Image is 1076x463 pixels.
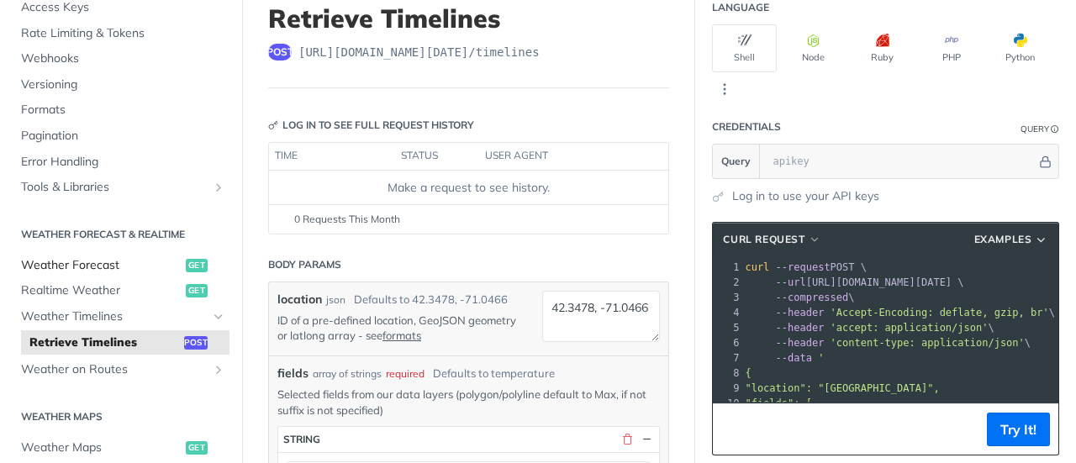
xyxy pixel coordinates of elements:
[354,292,508,308] div: Defaults to 42.3478, -71.0466
[713,381,741,396] div: 9
[745,276,963,288] span: [URL][DOMAIN_NAME][DATE] \
[745,367,751,379] span: {
[433,366,555,382] div: Defaults to temperature
[326,292,345,308] div: json
[717,231,826,248] button: cURL Request
[745,322,994,334] span: \
[21,361,208,378] span: Weather on Routes
[277,313,517,343] p: ID of a pre-defined location, GeoJSON geometry or latlong array - see
[212,310,225,324] button: Hide subpages for Weather Timelines
[13,278,229,303] a: Realtime Weatherget
[781,24,846,72] button: Node
[13,357,229,382] a: Weather on RoutesShow subpages for Weather on Routes
[13,304,229,329] a: Weather TimelinesHide subpages for Weather Timelines
[13,97,229,123] a: Formats
[850,24,915,72] button: Ruby
[831,322,989,334] span: 'accept: application/json'
[13,21,229,46] a: Rate Limiting & Tokens
[745,337,1031,349] span: \
[988,24,1052,72] button: Python
[776,352,812,364] span: --data
[21,308,208,325] span: Weather Timelines
[721,417,745,442] button: Copy to clipboard
[479,143,635,170] th: user agent
[713,366,741,381] div: 8
[713,396,741,411] div: 10
[713,350,741,366] div: 7
[313,366,382,381] div: array of strings
[21,102,225,118] span: Formats
[712,24,777,72] button: Shell
[186,441,208,455] span: get
[713,290,741,305] div: 3
[745,382,939,394] span: "location": "[GEOGRAPHIC_DATA]",
[268,44,292,61] span: post
[212,181,225,194] button: Show subpages for Tools & Libraries
[713,275,741,290] div: 2
[542,291,660,342] textarea: 42.3478, -71.0466
[13,253,229,278] a: Weather Forecastget
[745,261,867,273] span: POST \
[713,320,741,335] div: 5
[13,124,229,149] a: Pagination
[776,261,831,273] span: --request
[13,227,229,242] h2: Weather Forecast & realtime
[277,291,322,308] label: location
[268,118,474,133] div: Log in to see full request history
[186,259,208,272] span: get
[723,232,804,247] span: cURL Request
[21,179,208,196] span: Tools & Libraries
[278,427,659,452] button: string
[212,363,225,376] button: Show subpages for Weather on Routes
[21,50,225,67] span: Webhooks
[745,292,854,303] span: \
[184,336,208,350] span: post
[395,143,479,170] th: status
[21,257,182,274] span: Weather Forecast
[29,334,180,351] span: Retrieve Timelines
[269,143,395,170] th: time
[21,128,225,145] span: Pagination
[1021,123,1049,135] div: Query
[776,322,825,334] span: --header
[764,145,1036,178] input: apikey
[745,307,1055,318] span: \
[745,261,769,273] span: curl
[987,413,1050,446] button: Try It!
[974,232,1032,247] span: Examples
[382,329,421,342] a: formats
[21,154,225,171] span: Error Handling
[745,397,811,409] span: "fields": [
[186,284,208,297] span: get
[639,432,654,447] button: Hide
[1036,153,1054,170] button: Hide
[776,307,825,318] span: --header
[712,76,737,102] button: More Languages
[13,150,229,175] a: Error Handling
[13,46,229,71] a: Webhooks
[732,187,879,205] a: Log in to use your API keys
[968,231,1054,248] button: Examples
[1021,123,1059,135] div: QueryInformation
[21,76,225,93] span: Versioning
[13,409,229,424] h2: Weather Maps
[21,282,182,299] span: Realtime Weather
[298,44,540,61] span: https://api.tomorrow.io/v4/timelines
[277,365,309,382] span: fields
[277,387,660,417] p: Selected fields from our data layers (polygon/polyline default to Max, if not suffix is not speci...
[21,439,182,456] span: Weather Maps
[721,154,751,169] span: Query
[21,330,229,355] a: Retrieve Timelinespost
[21,25,225,42] span: Rate Limiting & Tokens
[13,435,229,460] a: Weather Mapsget
[713,305,741,320] div: 4
[712,119,781,134] div: Credentials
[818,352,824,364] span: '
[620,432,635,447] button: Delete
[717,82,732,97] svg: More ellipsis
[776,276,806,288] span: --url
[1051,125,1059,134] i: Information
[283,433,320,445] div: string
[13,72,229,97] a: Versioning
[268,257,341,272] div: Body Params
